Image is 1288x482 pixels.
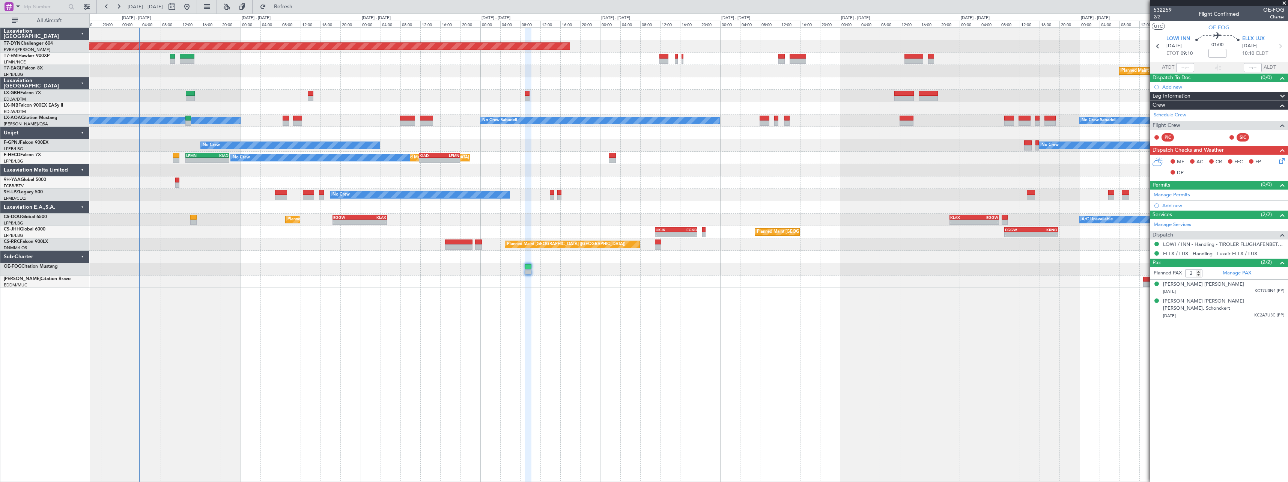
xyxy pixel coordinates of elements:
div: EGGW [333,215,360,220]
span: FFC [1234,158,1243,166]
a: 9H-YAAGlobal 5000 [4,178,46,182]
div: EGGW [1005,227,1031,232]
div: - [360,220,386,224]
div: [DATE] - [DATE] [122,15,151,21]
span: ELLX LUX [1242,35,1265,43]
div: 08:00 [281,21,301,27]
div: 16:00 [320,21,340,27]
div: 20:00 [580,21,600,27]
div: 16:00 [81,21,101,27]
div: [DATE] - [DATE] [601,15,630,21]
span: LX-GBH [4,91,20,95]
div: 04:00 [500,21,520,27]
span: 10:10 [1242,50,1254,57]
div: 04:00 [860,21,880,27]
span: OE-FOG [4,264,21,269]
div: 20:00 [340,21,360,27]
div: 08:00 [1000,21,1020,27]
span: ETOT [1166,50,1179,57]
div: 08:00 [760,21,780,27]
div: - [676,232,697,237]
div: 16:00 [1040,21,1059,27]
div: 12:00 [181,21,201,27]
span: Permits [1153,181,1170,190]
a: F-HECDFalcon 7X [4,153,41,157]
div: [DATE] - [DATE] [721,15,750,21]
div: 20:00 [101,21,121,27]
a: LOWI / INN - Handling - TIROLER FLUGHAFENBETRIEBS GMBH [1163,241,1284,247]
div: 12:00 [420,21,440,27]
span: CS-RRC [4,239,20,244]
span: Dispatch To-Dos [1153,74,1190,82]
div: 12:00 [540,21,560,27]
span: LOWI INN [1166,35,1190,43]
div: [DATE] - [DATE] [841,15,870,21]
span: FP [1255,158,1261,166]
div: KLAX [360,215,386,220]
span: 9H-YAA [4,178,21,182]
div: 08:00 [880,21,900,27]
a: LFPB/LBG [4,158,23,164]
div: [PERSON_NAME] [PERSON_NAME] [PERSON_NAME]. Schonckert [1163,298,1284,312]
div: 12:00 [301,21,320,27]
span: LX-INB [4,103,18,108]
div: 08:00 [1119,21,1139,27]
div: 00:00 [121,21,141,27]
span: Services [1153,211,1172,219]
span: (0/0) [1261,74,1272,81]
a: LFMD/CEQ [4,196,26,201]
div: Add new [1162,202,1284,209]
div: 04:00 [620,21,640,27]
span: Refresh [268,4,299,9]
div: 16:00 [920,21,940,27]
div: - - [1251,134,1268,141]
div: [DATE] - [DATE] [961,15,990,21]
span: [DATE] [1163,289,1176,294]
div: EGKB [676,227,697,232]
span: (0/0) [1261,181,1272,188]
a: Manage Services [1154,221,1191,229]
span: All Aircraft [20,18,79,23]
div: LFMN [439,153,459,158]
div: 08:00 [161,21,181,27]
div: - [656,232,676,237]
div: 00:00 [241,21,260,27]
div: 08:00 [520,21,540,27]
div: 04:00 [1100,21,1119,27]
div: - [1005,232,1031,237]
div: 20:00 [221,21,241,27]
div: 20:00 [700,21,720,27]
span: [DATE] [1242,42,1258,50]
a: LX-GBHFalcon 7X [4,91,41,95]
span: OE-FOG [1263,6,1284,14]
div: - [333,220,360,224]
span: Charter [1263,14,1284,20]
a: EDLW/DTM [4,109,26,114]
a: LX-INBFalcon 900EX EASy II [4,103,63,108]
div: SIC [1237,133,1249,142]
div: Planned Maint [GEOGRAPHIC_DATA] ([GEOGRAPHIC_DATA]) [757,226,875,238]
a: Schedule Crew [1154,111,1186,119]
a: ELLX / LUX - Handling - Luxair ELLX / LUX [1163,250,1257,257]
div: Flight Confirmed [1199,10,1239,18]
div: 00:00 [361,21,381,27]
div: 12:00 [1020,21,1040,27]
span: (2/2) [1261,211,1272,218]
span: DP [1177,169,1184,177]
div: 00:00 [840,21,860,27]
div: KLAX [950,215,974,220]
div: 16:00 [560,21,580,27]
div: 04:00 [141,21,161,27]
div: A/C Unavailable [1082,214,1113,225]
span: Flight Crew [1153,121,1180,130]
span: ALDT [1264,64,1276,71]
div: No Crew Sabadell [482,115,517,126]
span: CR [1216,158,1222,166]
div: [DATE] - [DATE] [481,15,510,21]
span: ELDT [1256,50,1268,57]
a: [PERSON_NAME]/QSA [4,121,48,127]
div: No Crew [233,152,250,163]
div: 00:00 [960,21,980,27]
span: 09:10 [1181,50,1193,57]
span: Dispatch [1153,231,1173,239]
